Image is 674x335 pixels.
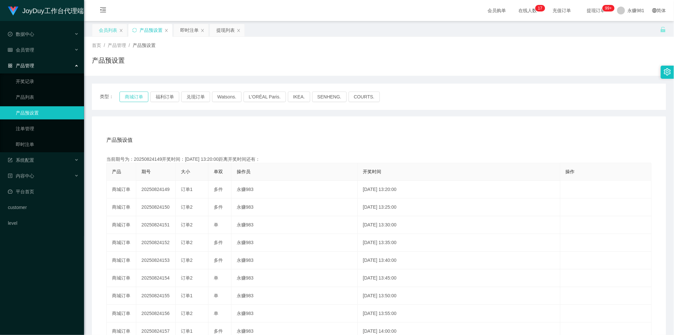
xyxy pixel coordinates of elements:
span: 期号 [141,169,151,174]
td: [DATE] 13:25:00 [358,199,560,216]
span: 开奖时间 [363,169,381,174]
i: 图标: sync [132,28,137,32]
span: 操作员 [237,169,250,174]
span: 单 [214,222,218,227]
i: 图标: close [164,29,168,32]
td: 20250824149 [136,181,176,199]
td: 商城订单 [107,199,136,216]
i: 图标: appstore-o [8,63,12,68]
span: 产品管理 [8,63,34,68]
i: 图标: setting [664,68,671,75]
span: 提现订单 [584,8,609,13]
sup: 187 [602,5,614,11]
span: 单 [214,293,218,298]
button: 福利订单 [150,92,179,102]
span: 首页 [92,43,101,48]
td: [DATE] 13:45:00 [358,269,560,287]
span: 产品管理 [108,43,126,48]
div: 产品预设置 [140,24,163,36]
i: 图标: check-circle-o [8,32,12,36]
a: 注单管理 [16,122,79,135]
td: 商城订单 [107,216,136,234]
span: 订单2 [181,240,193,245]
button: IKEA. [288,92,310,102]
span: 多件 [214,258,223,263]
td: 永赚983 [231,287,358,305]
i: 图标: table [8,48,12,52]
td: 20250824155 [136,287,176,305]
span: 订单2 [181,311,193,316]
div: 当前期号为：20250824149开奖时间：[DATE] 13:20:00距离开奖时间还有： [106,156,652,163]
td: 永赚983 [231,252,358,269]
span: 产品预设置 [133,43,156,48]
i: 图标: unlock [660,27,666,32]
td: 永赚983 [231,305,358,323]
a: 产品预设置 [16,106,79,119]
button: SENHENG. [312,92,347,102]
h1: JoyDuy工作台代理端 [22,0,84,21]
td: 20250824156 [136,305,176,323]
button: 兑现订单 [181,92,210,102]
td: 20250824151 [136,216,176,234]
span: / [104,43,105,48]
td: [DATE] 13:30:00 [358,216,560,234]
span: 产品 [112,169,121,174]
div: 提现列表 [216,24,235,36]
span: 在线人数 [515,8,540,13]
button: Watsons. [212,92,242,102]
td: 商城订单 [107,269,136,287]
span: 产品预设值 [106,136,133,144]
td: 永赚983 [231,234,358,252]
span: 操作 [566,169,575,174]
span: 单双 [214,169,223,174]
span: 系统配置 [8,157,34,163]
h1: 产品预设置 [92,55,125,65]
div: 会员列表 [99,24,117,36]
i: 图标: global [652,8,657,13]
span: 多件 [214,328,223,334]
a: 即时注单 [16,138,79,151]
td: 商城订单 [107,234,136,252]
td: 20250824153 [136,252,176,269]
i: 图标: close [201,29,205,32]
i: 图标: close [237,29,241,32]
span: 内容中心 [8,173,34,178]
span: 单 [214,311,218,316]
p: 1 [538,5,540,11]
i: 图标: profile [8,174,12,178]
span: 多件 [214,204,223,210]
td: 永赚983 [231,269,358,287]
td: [DATE] 13:35:00 [358,234,560,252]
td: [DATE] 13:20:00 [358,181,560,199]
span: 订单1 [181,293,193,298]
span: 订单2 [181,204,193,210]
td: [DATE] 13:40:00 [358,252,560,269]
td: 商城订单 [107,305,136,323]
td: 永赚983 [231,181,358,199]
div: 即时注单 [180,24,199,36]
td: 20250824150 [136,199,176,216]
td: 20250824154 [136,269,176,287]
span: 订单2 [181,275,193,281]
a: JoyDuy工作台代理端 [8,8,84,13]
td: 商城订单 [107,181,136,199]
td: 20250824152 [136,234,176,252]
button: 商城订单 [120,92,148,102]
span: 订单1 [181,328,193,334]
span: 订单2 [181,222,193,227]
span: 数据中心 [8,31,34,37]
td: [DATE] 13:50:00 [358,287,560,305]
a: customer [8,201,79,214]
span: 会员管理 [8,47,34,52]
span: 多件 [214,187,223,192]
span: 单 [214,275,218,281]
a: level [8,217,79,230]
span: / [129,43,130,48]
sup: 17 [535,5,545,11]
span: 充值订单 [550,8,575,13]
p: 7 [540,5,543,11]
td: 商城订单 [107,252,136,269]
td: 商城订单 [107,287,136,305]
td: [DATE] 13:55:00 [358,305,560,323]
span: 大小 [181,169,190,174]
